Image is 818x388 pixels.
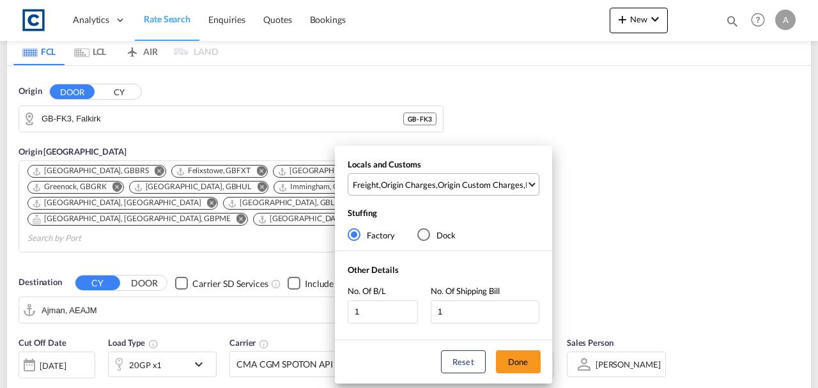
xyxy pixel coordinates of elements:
[348,173,539,196] md-select: Select Locals and Customs: Freight, Origin Charges, Origin Custom Charges, Pickup Charges
[381,179,436,190] div: Origin Charges
[438,179,523,190] div: Origin Custom Charges
[431,300,539,323] input: No. Of Shipping Bill
[353,179,527,190] span: , , ,
[525,179,582,190] div: Pickup Charges
[348,159,421,169] span: Locals and Customs
[441,350,486,373] button: Reset
[348,208,377,218] span: Stuffing
[348,300,418,323] input: No. Of B/L
[353,179,379,190] div: Freight
[348,286,386,296] span: No. Of B/L
[417,228,456,241] md-radio-button: Dock
[348,228,395,241] md-radio-button: Factory
[348,265,399,275] span: Other Details
[431,286,500,296] span: No. Of Shipping Bill
[496,350,541,373] button: Done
